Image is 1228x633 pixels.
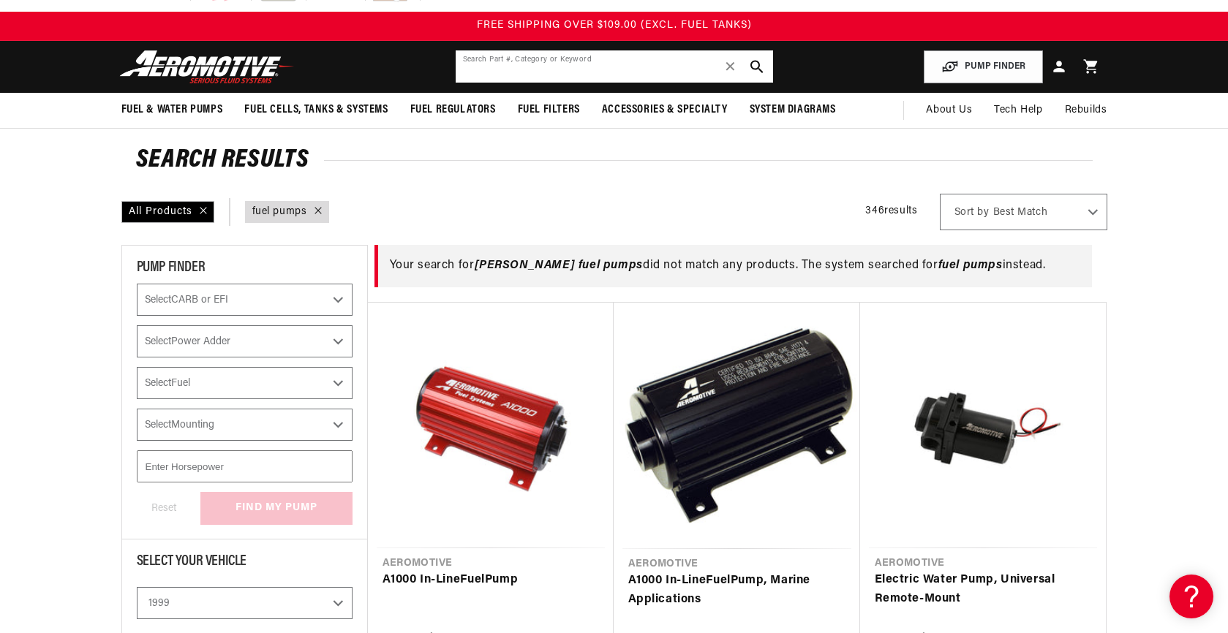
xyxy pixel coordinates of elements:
span: Tech Help [994,102,1042,118]
select: Mounting [137,409,353,441]
span: Fuel Cells, Tanks & Systems [244,102,388,118]
summary: Fuel Cells, Tanks & Systems [233,93,399,127]
summary: Accessories & Specialty [591,93,739,127]
button: search button [741,50,773,83]
a: fuel pumps [252,204,307,220]
span: fuel pumps [938,259,1003,271]
span: Sort by [954,205,990,220]
span: About Us [926,105,972,115]
select: CARB or EFI [137,284,353,316]
span: Fuel & Water Pumps [121,102,223,118]
a: Electric Water Pump, Universal Remote-Mount [875,571,1091,608]
summary: Fuel & Water Pumps [110,93,234,127]
summary: Fuel Regulators [399,93,507,127]
summary: Fuel Filters [507,93,591,127]
div: All Products [121,201,214,223]
h2: Search Results [136,149,1093,173]
a: About Us [915,93,983,128]
span: Accessories & Specialty [602,102,728,118]
div: Your search for did not match any products. The system searched for instead. [374,245,1092,287]
span: Fuel Regulators [410,102,496,118]
span: ✕ [724,55,737,78]
summary: Tech Help [983,93,1053,128]
span: PUMP FINDER [137,260,206,275]
span: System Diagrams [750,102,836,118]
input: Enter Horsepower [137,450,353,482]
span: Fuel Filters [518,102,580,118]
img: Aeromotive [116,50,298,84]
input: Search by Part Number, Category or Keyword [456,50,773,83]
summary: Rebuilds [1054,93,1118,128]
select: Fuel [137,367,353,399]
select: Year [137,587,353,619]
span: Rebuilds [1065,102,1107,118]
span: 346 results [865,205,917,216]
a: A1000 In-LineFuelPump, Marine Applications [628,572,845,609]
span: FREE SHIPPING OVER $109.00 (EXCL. FUEL TANKS) [477,20,752,31]
span: [PERSON_NAME] fuel pumps [475,259,643,271]
select: Power Adder [137,325,353,357]
a: A1000 In-LineFuelPump [383,571,599,590]
select: Sort by [940,194,1107,230]
summary: System Diagrams [739,93,847,127]
div: Select Your Vehicle [137,554,353,572]
button: PUMP FINDER [924,50,1043,83]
